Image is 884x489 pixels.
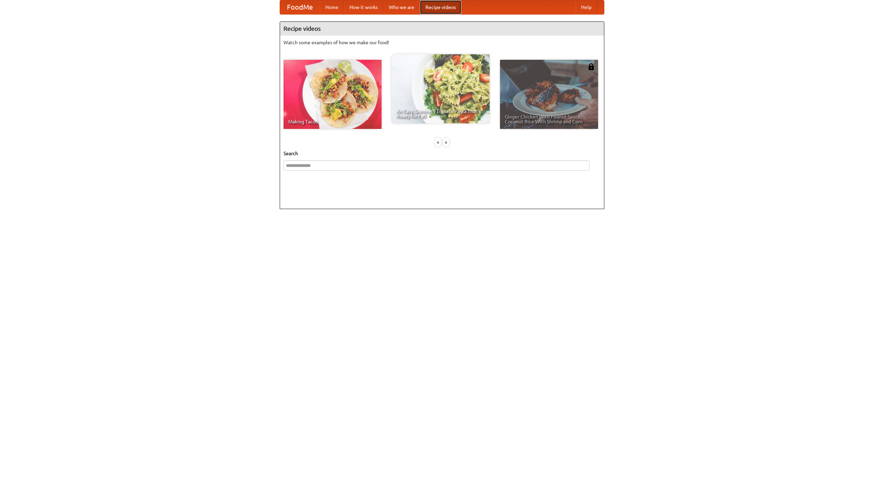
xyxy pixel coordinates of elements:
h4: Recipe videos [280,22,604,36]
img: 483408.png [588,63,595,70]
p: Watch some examples of how we make our food! [284,39,600,46]
span: Making Tacos [288,119,377,124]
a: FoodMe [280,0,320,14]
div: » [443,138,449,147]
a: How it works [344,0,383,14]
a: Help [576,0,597,14]
a: Who we are [383,0,420,14]
a: Home [320,0,344,14]
div: « [435,138,441,147]
span: An Easy, Summery Tomato Pasta That's Ready for Fall [396,109,485,119]
h5: Search [284,150,600,157]
a: An Easy, Summery Tomato Pasta That's Ready for Fall [392,54,490,123]
a: Recipe videos [420,0,461,14]
a: Making Tacos [284,60,382,129]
